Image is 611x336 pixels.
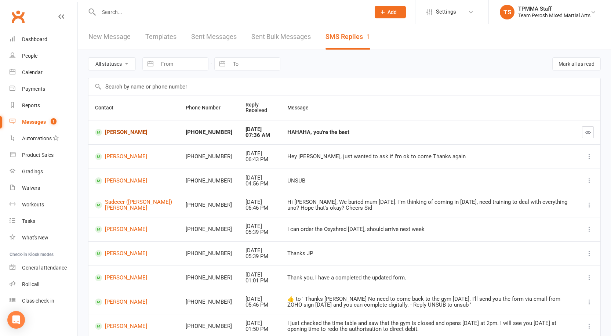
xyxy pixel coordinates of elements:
a: New Message [88,24,131,50]
div: Waivers [22,185,40,191]
div: Calendar [22,69,43,75]
a: Sadeeer ([PERSON_NAME]) [PERSON_NAME] [95,199,172,211]
input: Search... [97,7,365,17]
div: [PHONE_NUMBER] [186,202,232,208]
div: [DATE] [246,272,274,278]
th: Reply Received [239,95,280,120]
div: What's New [22,235,48,241]
div: [DATE] [246,175,274,181]
span: Add [388,9,397,15]
div: [PHONE_NUMBER] [186,275,232,281]
div: 07:36 AM [246,132,274,138]
div: [DATE] [246,151,274,157]
div: Product Sales [22,152,54,158]
a: Automations [10,130,77,147]
div: Payments [22,86,45,92]
a: Calendar [10,64,77,81]
a: [PERSON_NAME] [95,177,172,184]
a: [PERSON_NAME] [95,299,172,306]
div: [DATE] [246,223,274,230]
a: [PERSON_NAME] [95,250,172,257]
a: [PERSON_NAME] [95,129,172,136]
div: Messages [22,119,46,125]
div: [PHONE_NUMBER] [186,299,232,305]
div: Thank you, I have a completed the updated form. [287,275,569,281]
a: Clubworx [9,7,27,26]
div: [PHONE_NUMBER] [186,178,232,184]
div: 01:01 PM [246,278,274,284]
a: SMS Replies1 [325,24,370,50]
a: Product Sales [10,147,77,163]
div: [PHONE_NUMBER] [186,129,232,136]
div: [PHONE_NUMBER] [186,250,232,257]
a: Dashboard [10,31,77,48]
div: Hi [PERSON_NAME], We buried mum [DATE]. I'm thinking of coming in [DATE], need training to deal w... [287,199,569,211]
div: Thanks JP [287,250,569,257]
a: [PERSON_NAME] [95,153,172,160]
div: TS [500,5,514,19]
div: 06:46 PM [246,205,274,211]
div: [PHONE_NUMBER] [186,153,232,160]
button: Add [375,6,406,18]
span: Settings [436,4,456,20]
a: Waivers [10,180,77,196]
div: Open Intercom Messenger [7,311,25,329]
th: Contact [88,95,179,120]
a: Templates [145,24,177,50]
div: [DATE] [246,126,274,133]
div: 1 [367,33,370,40]
div: [PHONE_NUMBER] [186,323,232,329]
div: [DATE] [246,248,274,254]
th: Phone Number [179,95,239,120]
div: 06:43 PM [246,156,274,163]
a: What's New [10,230,77,246]
div: 01:50 PM [246,326,274,332]
a: Gradings [10,163,77,180]
a: [PERSON_NAME] [95,274,172,281]
div: People [22,53,37,59]
div: [DATE] [246,320,274,326]
a: Tasks [10,213,77,230]
button: Mark all as read [552,57,601,71]
a: Reports [10,97,77,114]
a: [PERSON_NAME] [95,226,172,233]
div: Team Perosh Mixed Martial Arts [518,12,590,19]
a: Class kiosk mode [10,293,77,309]
a: Sent Messages [191,24,237,50]
div: 05:46 PM [246,302,274,308]
div: HAHAHA, you're the best [287,129,569,136]
div: Class check-in [22,298,54,304]
th: Message [281,95,575,120]
div: 05:39 PM [246,229,274,235]
div: Reports [22,102,40,108]
a: Workouts [10,196,77,213]
a: General attendance kiosk mode [10,260,77,276]
div: Tasks [22,218,35,224]
div: 05:39 PM [246,253,274,260]
div: [DATE] [246,296,274,302]
div: Gradings [22,169,43,174]
div: [DATE] [246,199,274,205]
div: [PHONE_NUMBER] [186,226,232,232]
input: From [157,58,208,70]
a: Roll call [10,276,77,293]
input: Search by name or phone number [88,78,600,95]
div: Automations [22,136,52,141]
div: 04:56 PM [246,181,274,187]
div: ​👍​ to ' Thanks [PERSON_NAME] No need to come back to the gym [DATE]. I'll send you the form via ... [287,296,569,308]
div: Workouts [22,202,44,207]
div: TPMMA Staff [518,6,590,12]
a: [PERSON_NAME] [95,323,172,330]
a: Messages 1 [10,114,77,130]
div: I just checked the time table and saw that the gym is closed and opens [DATE] at 2pm. I will see ... [287,320,569,332]
a: Sent Bulk Messages [251,24,311,50]
div: Dashboard [22,36,47,42]
span: 1 [51,118,57,124]
div: Hey [PERSON_NAME], just wanted to ask if I'm ok to come Thanks again [287,153,569,160]
div: General attendance [22,265,67,271]
input: To [229,58,280,70]
a: People [10,48,77,64]
div: Roll call [22,281,39,287]
div: UNSUB [287,178,569,184]
a: Payments [10,81,77,97]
